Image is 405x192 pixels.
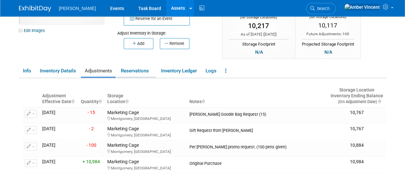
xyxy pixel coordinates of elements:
[189,110,325,117] div: [PERSON_NAME] Goodie Bag Request (15)
[302,31,354,37] div: Future Adjustments:
[40,107,78,124] td: [DATE]
[107,110,184,122] div: Marketing Cage
[107,148,184,154] div: Montgomery, [GEOGRAPHIC_DATA]
[124,12,190,26] button: Reserve for an Event
[19,65,35,77] a: Info
[117,65,156,77] a: Reservations
[333,99,377,104] span: (On Adjustment Date)
[78,85,105,107] th: Quantity : activate to sort column ascending
[315,6,330,11] span: Search
[302,39,354,48] div: Projected Storage Footprint
[107,132,184,138] div: Montgomery, [GEOGRAPHIC_DATA]
[302,14,354,20] div: (All Storage Locations)
[107,165,184,171] div: Montgomery, [GEOGRAPHIC_DATA]
[107,126,184,138] div: Marketing Cage
[264,32,275,37] span: [DATE]
[253,48,265,56] div: N/A
[40,124,78,140] td: [DATE]
[344,4,380,11] img: Amber Vincent
[229,14,289,20] div: (All Storage Locations)
[105,85,187,107] th: Storage Location : activate to sort column ascending
[318,22,337,29] span: 10,117
[59,6,96,11] span: [PERSON_NAME]
[327,85,386,107] th: Storage LocationInventory Ending Balance (On Adjustment Date) : activate to sort column ascending
[107,143,184,154] div: Marketing Cage
[160,38,189,49] button: Remove
[40,157,78,173] td: [DATE]
[40,140,78,157] td: [DATE]
[36,65,80,77] a: Inventory Details
[189,143,325,150] div: Per [PERSON_NAME] promo request. (100 pens given)
[323,48,334,56] div: N/A
[117,26,212,36] div: Adjust Inventory in Storage:
[86,143,96,148] span: - 100
[330,159,384,165] div: 10,984
[19,27,48,35] a: Edit Images
[306,3,336,14] a: Search
[330,143,384,148] div: 10,884
[330,126,384,132] div: 10,767
[157,65,200,77] a: Inventory Ledger
[330,110,384,116] div: 10,767
[107,115,184,121] div: Montgomery, [GEOGRAPHIC_DATA]
[229,39,289,48] div: Storage Footprint
[89,126,94,131] span: - 2
[40,85,78,107] th: Adjustment Effective Date : activate to sort column ascending
[82,159,100,164] span: + 10,984
[229,32,289,37] div: As of [DATE] ( )
[189,159,325,166] div: Original Purchase
[19,5,51,12] img: ExhibitDay
[124,38,153,49] button: Add
[189,126,325,133] div: Gift Request from [PERSON_NAME]
[81,65,116,77] a: Adjustments
[107,159,184,171] div: Marketing Cage
[248,22,269,30] span: 10,217
[187,85,327,107] th: Notes : activate to sort column ascending
[88,110,95,115] span: - 15
[342,32,349,36] span: -100
[202,65,220,77] a: Logs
